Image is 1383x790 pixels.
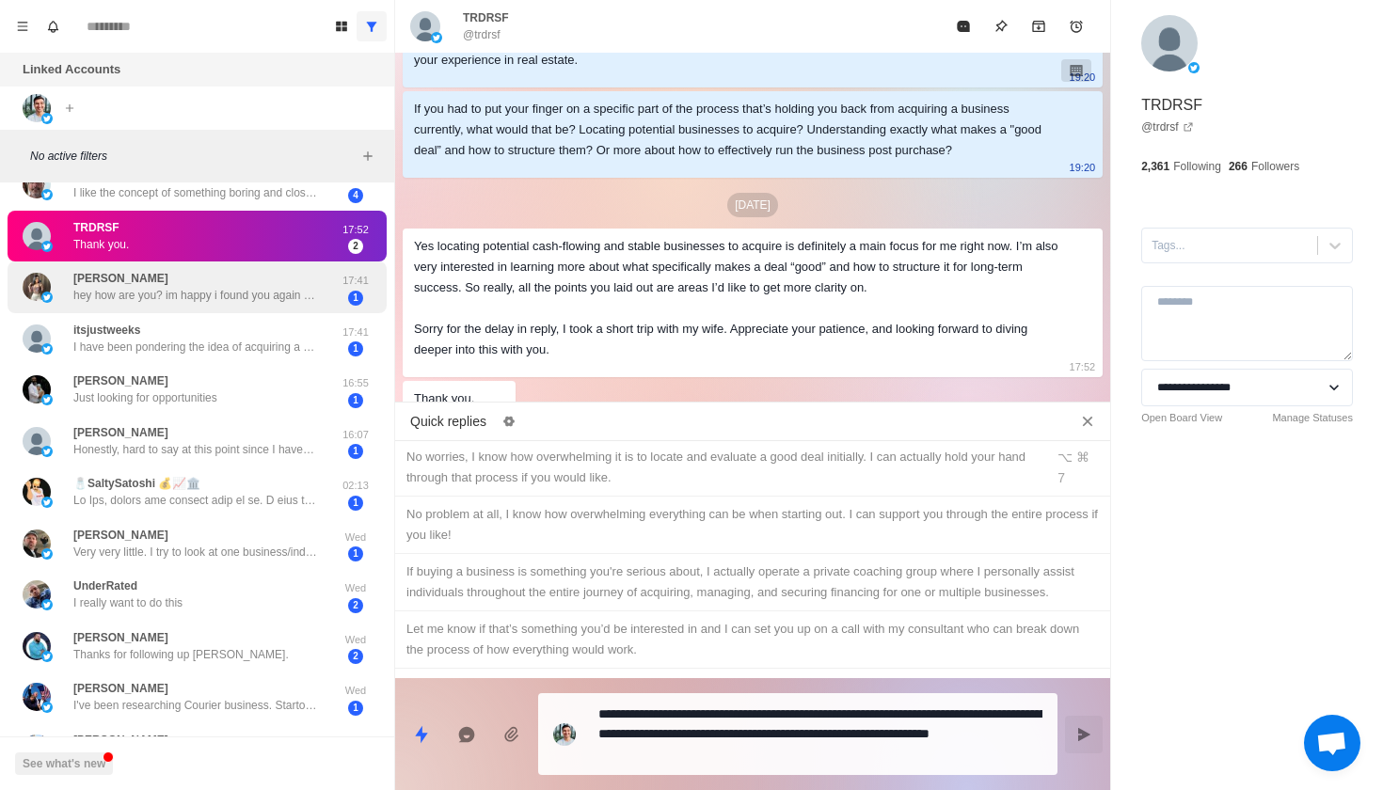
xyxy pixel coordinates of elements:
img: picture [41,292,53,303]
p: [PERSON_NAME] [73,527,168,544]
p: I really want to do this [73,594,183,611]
p: 2,361 [1141,158,1169,175]
p: 16:07 [332,427,379,443]
p: @trdrsf [463,26,501,43]
p: Quick replies [410,412,486,432]
span: 1 [348,496,363,511]
p: [PERSON_NAME] [73,424,168,441]
button: Send message [1065,716,1103,753]
p: 17:52 [1070,356,1096,377]
button: Pin [982,8,1020,45]
p: itsjustweeks [73,322,140,339]
span: 2 [348,598,363,613]
a: Manage Statuses [1272,410,1353,426]
img: picture [23,94,51,122]
a: Open Board View [1141,410,1222,426]
img: picture [431,32,442,43]
p: Thanks for following up [PERSON_NAME]. [73,646,289,663]
img: picture [23,478,51,506]
p: [PERSON_NAME] [73,629,168,646]
img: picture [23,580,51,608]
p: [PERSON_NAME] [73,270,168,287]
button: Add reminder [1057,8,1095,45]
span: 1 [348,546,363,561]
div: No worries, I know how overwhelming it is to locate and evaluate a good deal initially. I can act... [406,447,1033,488]
img: picture [553,723,576,746]
p: TRDRSF [73,219,119,236]
img: picture [23,273,51,301]
p: UnderRated [73,577,137,594]
p: Thank you. [73,236,129,253]
span: 2 [348,649,363,664]
img: picture [41,651,53,662]
img: picture [23,375,51,403]
img: picture [41,394,53,405]
button: Mark as read [945,8,982,45]
a: @trdrsf [1141,118,1194,135]
p: I have been pondering the idea of acquiring a business for quite some time. I had a taste of smal... [73,339,318,355]
p: [PERSON_NAME] [73,372,168,389]
button: Quick replies [403,716,440,753]
img: picture [23,632,51,660]
p: Followers [1251,158,1299,175]
img: picture [23,427,51,455]
img: picture [23,222,51,250]
img: picture [1141,15,1198,71]
p: Linked Accounts [23,60,120,79]
img: picture [41,241,53,252]
img: picture [41,343,53,355]
img: picture [1188,62,1200,73]
button: See what's new [15,752,113,775]
p: 🧂SaltySatoshi 💰📈🏛️ [73,475,200,492]
button: Reply with AI [448,716,485,753]
img: picture [41,497,53,508]
button: Add filters [357,145,379,167]
a: Open chat [1304,715,1360,771]
button: Edit quick replies [494,406,524,436]
span: 1 [348,701,363,716]
button: Close quick replies [1073,406,1103,436]
img: picture [410,11,440,41]
p: Wed [332,580,379,596]
span: 1 [348,291,363,306]
span: 2 [348,239,363,254]
div: If buying a business is something you're serious about, I actually operate a private coaching gro... [406,561,1099,603]
p: 17:41 [332,273,379,289]
p: 266 [1229,158,1248,175]
p: Wed [332,683,379,699]
div: If you had to put your finger on a specific part of the process that’s holding you back from acqu... [414,99,1061,161]
img: picture [41,548,53,560]
p: TRDRSF [1141,94,1202,117]
p: 19:20 [1070,157,1096,178]
img: picture [23,324,51,353]
img: picture [41,189,53,200]
p: hey how are you? im happy i found you again 🙈 im not super active on here but you can text me on ... [73,287,318,304]
button: Show all conversations [357,11,387,41]
p: 17:41 [332,324,379,340]
p: Wed [332,529,379,545]
p: Very very little. I try to look at one business/industry/segment each week, but everything Im doi... [73,544,318,561]
p: Honestly, hard to say at this point since I haven’t actually started the process yet other than v... [73,441,318,458]
div: ⌥ ⌘ 7 [1057,447,1099,488]
span: 1 [348,444,363,459]
img: picture [23,529,51,558]
p: 16:55 [332,375,379,391]
img: picture [23,735,51,763]
button: Archive [1020,8,1057,45]
p: I've been researching Courier business. Startong with my personal car and working up to a sprinte... [73,697,318,714]
p: [PERSON_NAME] [73,680,168,697]
span: 1 [348,341,363,356]
div: [URL][DOMAIN_NAME] [406,676,1099,697]
p: Wed [332,632,379,648]
img: picture [41,113,53,124]
p: [DATE] [727,193,778,217]
div: No problem at all, I know how overwhelming everything can be when starting out. I can support you... [406,504,1099,545]
p: TRDRSF [463,9,509,26]
p: Lo Ips, dolors ame consect adip el se. D eius te Incidi Utlabo, Etdolorema, ali E adminim ve qui ... [73,492,318,509]
p: [PERSON_NAME] [73,732,168,749]
p: 02:13 [332,478,379,494]
div: Let me know if that’s something you’d be interested in and I can set you up on a call with my con... [406,619,1099,660]
p: Wed [332,735,379,750]
img: picture [41,446,53,457]
p: Just looking for opportunities [73,389,217,406]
